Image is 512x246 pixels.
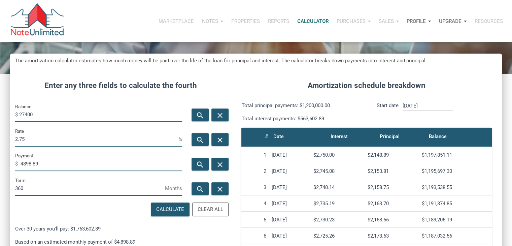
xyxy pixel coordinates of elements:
[330,132,347,141] div: Interest
[192,158,209,171] button: search
[403,11,435,31] button: Profile
[265,132,268,141] div: #
[241,115,362,123] p: Total interest payments: $563,602.89
[15,225,226,233] p: Over 30 years you'll pay: $1,763,602.89
[211,133,229,146] button: close
[273,132,283,141] div: Date
[15,109,19,120] span: $
[15,80,226,91] h4: Enter any three fields to calculate the fourth
[19,156,182,171] input: Payment
[368,152,416,158] div: $2,148.89
[379,132,399,141] div: Principal
[313,168,362,174] div: $2,745.08
[15,238,226,246] p: Based on an estimated monthly payment of $4,898.89
[231,18,260,24] p: Properties
[272,184,308,190] div: [DATE]
[368,217,416,223] div: $2,168.66
[264,11,293,31] button: Reports
[368,168,416,174] div: $2,153.81
[293,11,333,31] a: Calculator
[435,11,471,31] button: Upgrade
[156,206,184,213] div: Calculate
[10,3,64,39] img: NoteUnlimited
[196,111,204,120] i: search
[313,184,362,190] div: $2,740.14
[192,133,209,146] button: search
[422,184,489,190] div: $1,193,538.55
[192,109,209,121] button: search
[313,217,362,223] div: $2,730.23
[297,18,329,24] p: Calculator
[192,203,229,216] button: Clear All
[313,233,362,239] div: $2,725.26
[313,152,362,158] div: $2,750.00
[439,18,462,24] p: Upgrade
[196,136,204,144] i: search
[211,182,229,195] button: close
[192,182,209,195] button: search
[151,203,190,216] button: Calculate
[216,160,224,169] i: close
[429,132,446,141] div: Balance
[422,233,489,239] div: $1,187,032.56
[244,233,266,239] div: 6
[368,201,416,207] div: $2,163.70
[422,217,489,223] div: $1,189,206.19
[244,217,266,223] div: 5
[196,185,204,193] i: search
[15,57,497,65] h5: The amortization calculator estimates how much money will be paid over the life of the loan for p...
[241,101,362,110] p: Total principal payments: $1,200,000.00
[422,168,489,174] div: $1,195,697.30
[15,152,33,160] label: Payment
[15,176,26,184] label: Term
[211,109,229,121] button: close
[196,160,204,169] i: search
[15,131,178,147] input: Rate
[368,184,416,190] div: $2,158.75
[272,201,308,207] div: [DATE]
[15,102,31,111] label: Balance
[216,111,224,120] i: close
[159,18,194,24] p: Marketplace
[216,136,224,144] i: close
[244,201,266,207] div: 4
[422,201,489,207] div: $1,191,374.85
[368,233,416,239] div: $2,173.63
[475,18,503,24] p: Resources
[244,168,266,174] div: 2
[272,233,308,239] div: [DATE]
[15,158,19,169] span: $
[178,134,182,145] span: %
[19,107,182,122] input: Balance
[198,206,223,213] div: Clear All
[272,217,308,223] div: [DATE]
[165,183,182,194] span: Months
[272,152,308,158] div: [DATE]
[272,168,308,174] div: [DATE]
[407,18,426,24] p: Profile
[268,18,289,24] p: Reports
[15,181,165,196] input: Term
[244,152,266,158] div: 1
[227,11,264,31] button: Properties
[244,184,266,190] div: 3
[236,80,497,91] h4: Amortization schedule breakdown
[377,101,399,123] p: Start date
[313,201,362,207] div: $2,735.19
[471,11,507,31] button: Resources
[211,158,229,171] button: close
[422,152,489,158] div: $1,197,851.11
[155,11,198,31] button: Marketplace
[216,185,224,193] i: close
[15,127,24,135] label: Rate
